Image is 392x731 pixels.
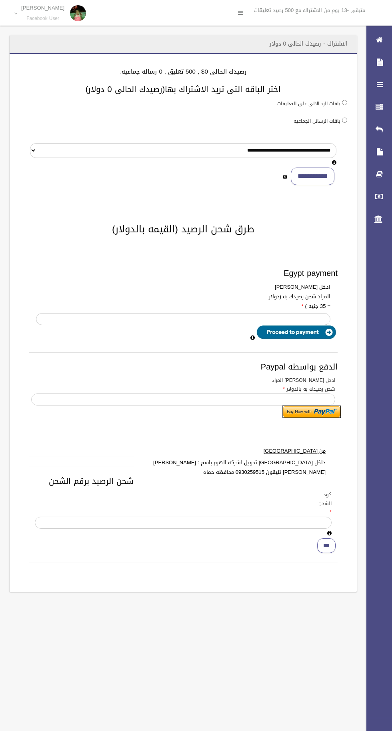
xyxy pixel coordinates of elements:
[277,99,340,108] label: باقات الرد الالى على التعليقات
[21,16,64,22] small: Facebook User
[260,36,357,52] header: الاشتراك - رصيدك الحالى 0 دولار
[29,362,338,371] h3: الدفع بواسطه Paypal
[282,405,341,418] input: Submit
[19,68,347,75] h4: رصيدك الحالى 0$ , 500 تعليق , 0 رساله جماعيه.
[19,85,347,94] h3: اختر الباقه التى تريد الاشتراك بها(رصيدك الحالى 0 دولار)
[134,458,332,477] label: داخل [GEOGRAPHIC_DATA] تحويل لشركه الهرم باسم : [PERSON_NAME] [PERSON_NAME] تليقون 0930259515 محا...
[134,446,332,456] label: من [GEOGRAPHIC_DATA]
[29,269,338,278] h3: Egypt payment
[294,117,340,126] label: باقات الرسائل الجماعيه
[19,224,347,234] h2: طرق شحن الرصيد (القيمه بالدولار)
[21,5,64,11] p: [PERSON_NAME]
[29,477,338,485] h3: شحن الرصيد برقم الشحن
